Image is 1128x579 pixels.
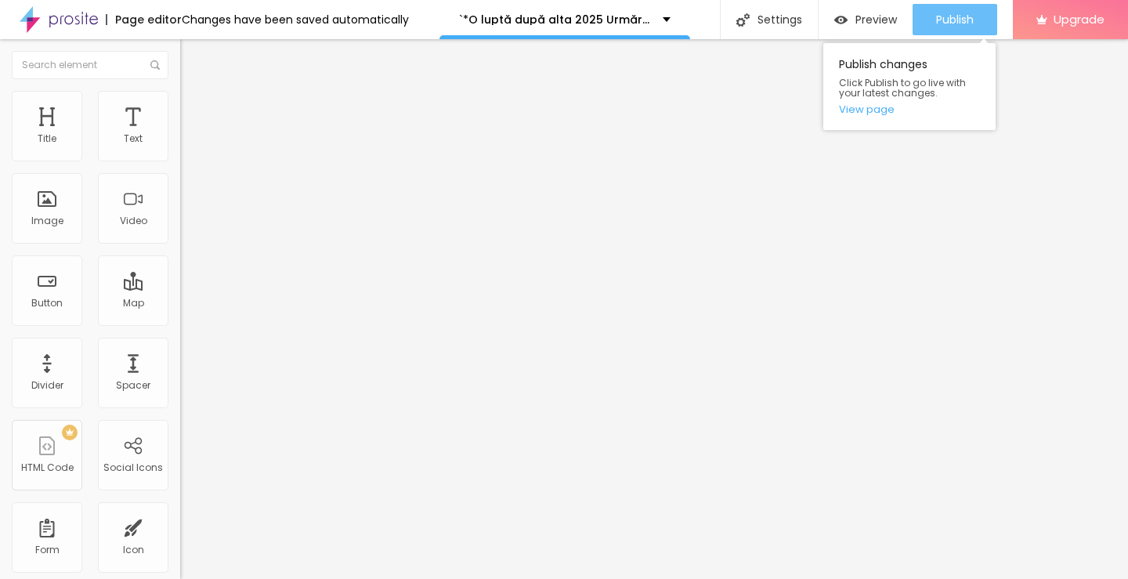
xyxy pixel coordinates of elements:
input: Search element [12,51,168,79]
div: Image [31,215,63,226]
a: View page [839,104,980,114]
span: Publish [936,13,974,26]
button: Preview [819,4,913,35]
div: Title [38,133,56,144]
img: Icone [150,60,160,70]
div: Video [120,215,147,226]
div: Divider [31,380,63,391]
div: HTML Code [21,462,74,473]
div: Button [31,298,63,309]
button: Publish [913,4,997,35]
div: Form [35,545,60,555]
div: Spacer [116,380,150,391]
span: Upgrade [1054,13,1104,26]
div: Page editor [106,14,182,25]
img: view-1.svg [834,13,848,27]
span: Click Publish to go live with your latest changes. [839,78,980,98]
p: `*O luptă după alta 2025 Urmărește Online Subtitrat Română HD [459,14,651,25]
div: Map [123,298,144,309]
img: Icone [736,13,750,27]
div: Social Icons [103,462,163,473]
div: Icon [123,545,144,555]
iframe: Editor [180,39,1128,579]
span: Preview [855,13,897,26]
div: Changes have been saved automatically [182,14,409,25]
div: Text [124,133,143,144]
div: Publish changes [823,43,996,130]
